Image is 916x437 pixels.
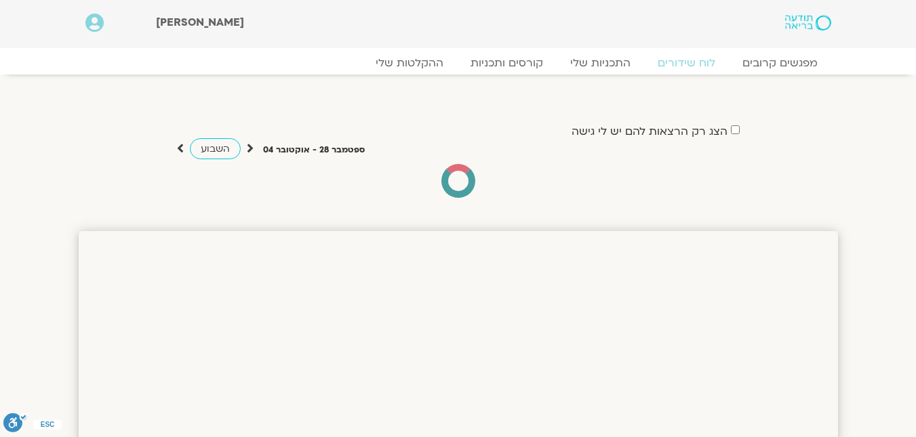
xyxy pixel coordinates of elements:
[572,125,728,138] label: הצג רק הרצאות להם יש לי גישה
[263,143,365,157] p: ספטמבר 28 - אוקטובר 04
[201,142,230,155] span: השבוע
[644,56,729,70] a: לוח שידורים
[156,15,244,30] span: [PERSON_NAME]
[190,138,241,159] a: השבוע
[557,56,644,70] a: התכניות שלי
[362,56,457,70] a: ההקלטות שלי
[457,56,557,70] a: קורסים ותכניות
[85,56,831,70] nav: Menu
[729,56,831,70] a: מפגשים קרובים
